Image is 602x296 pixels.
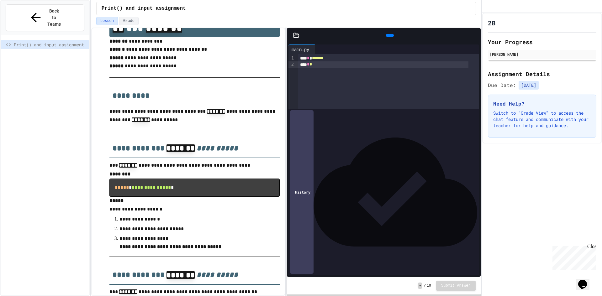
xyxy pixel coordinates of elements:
[47,8,61,28] span: Back to Teams
[3,3,43,40] div: Chat with us now!Close
[488,18,495,27] h1: 2B
[493,100,591,107] h3: Need Help?
[288,55,295,61] div: 1
[436,281,476,291] button: Submit Answer
[290,110,314,274] div: History
[488,38,596,46] h2: Your Progress
[96,17,118,25] button: Lesson
[490,51,594,57] div: [PERSON_NAME]
[418,283,422,289] span: -
[102,5,186,12] span: Print() and input assignment
[288,61,295,68] div: 2
[6,4,84,31] button: Back to Teams
[488,81,516,89] span: Due Date:
[288,46,312,53] div: main.py
[493,110,591,129] p: Switch to "Grade View" to access the chat feature and communicate with your teacher for help and ...
[14,41,87,48] span: Print() and input assignment
[119,17,139,25] button: Grade
[519,81,539,90] span: [DATE]
[441,283,471,288] span: Submit Answer
[424,283,426,288] span: /
[488,70,596,78] h2: Assignment Details
[427,283,431,288] span: 10
[576,271,596,290] iframe: chat widget
[288,44,316,54] div: main.py
[550,244,596,270] iframe: chat widget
